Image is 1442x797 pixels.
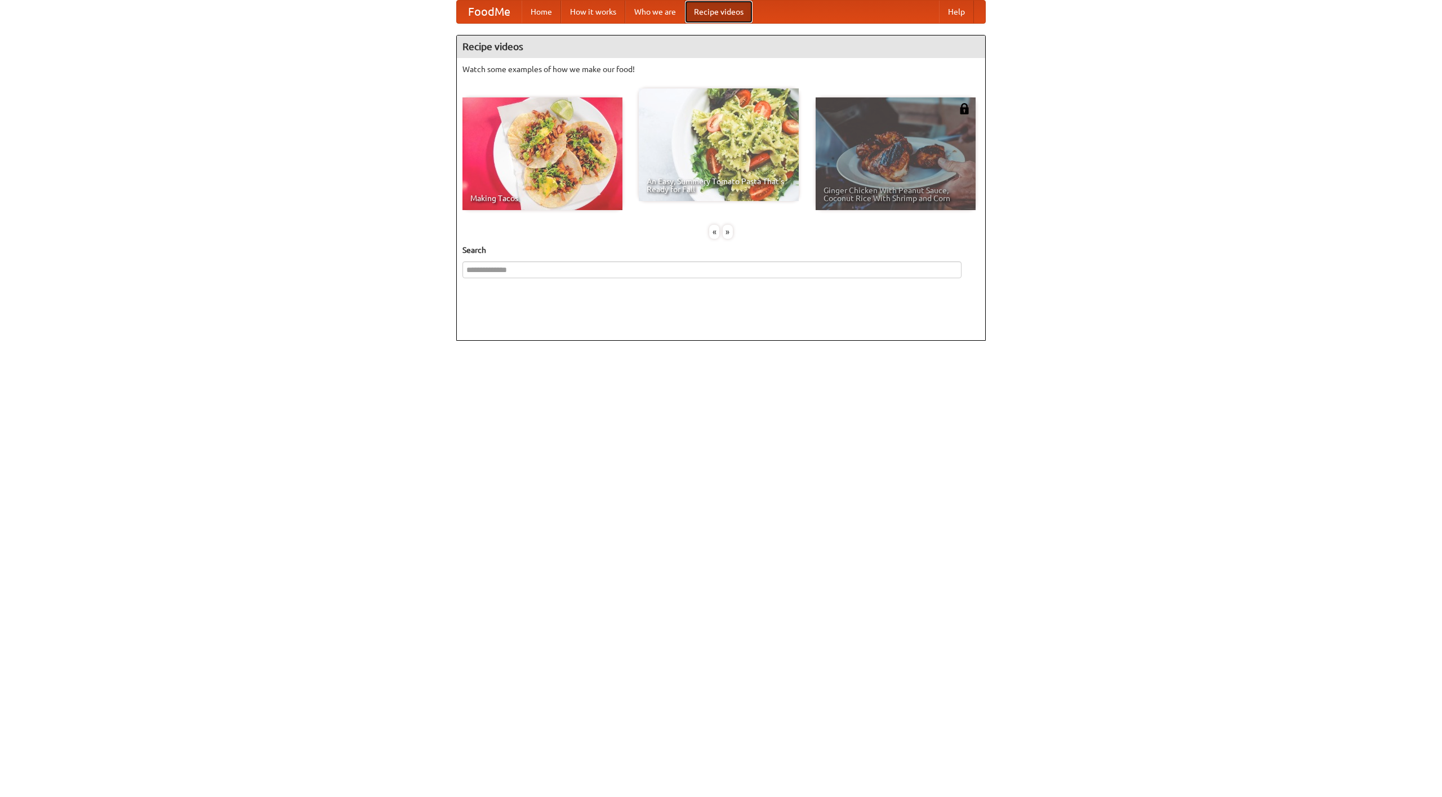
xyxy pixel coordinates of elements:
a: Help [939,1,974,23]
a: Home [522,1,561,23]
a: Who we are [625,1,685,23]
div: » [723,225,733,239]
a: FoodMe [457,1,522,23]
p: Watch some examples of how we make our food! [462,64,980,75]
a: How it works [561,1,625,23]
img: 483408.png [959,103,970,114]
span: An Easy, Summery Tomato Pasta That's Ready for Fall [647,177,791,193]
a: Recipe videos [685,1,753,23]
h4: Recipe videos [457,35,985,58]
span: Making Tacos [470,194,615,202]
h5: Search [462,244,980,256]
a: An Easy, Summery Tomato Pasta That's Ready for Fall [639,88,799,201]
a: Making Tacos [462,97,622,210]
div: « [709,225,719,239]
